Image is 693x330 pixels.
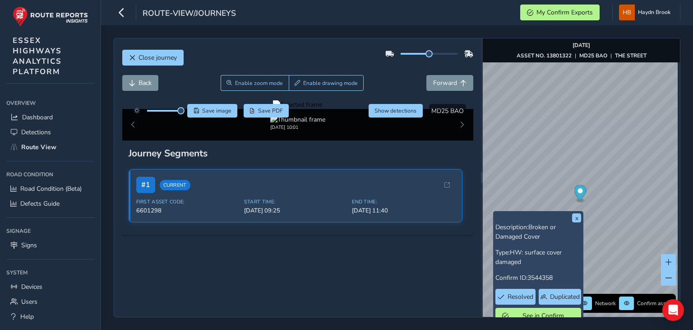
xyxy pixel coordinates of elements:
[6,238,94,253] a: Signs
[244,198,346,205] span: Start Time:
[160,180,190,190] span: Current
[303,80,358,87] span: Enable drawing mode
[244,104,289,118] button: PDF
[495,222,581,241] p: Description:
[6,294,94,309] a: Users
[615,52,647,59] strong: THE STREET
[6,224,94,238] div: Signage
[21,283,42,291] span: Devices
[495,273,581,283] p: Confirm ID:
[13,6,88,27] img: rr logo
[495,248,581,267] p: Type:
[13,35,62,77] span: ESSEX HIGHWAYS ANALYTICS PLATFORM
[21,128,51,137] span: Detections
[22,113,53,122] span: Dashboard
[6,309,94,324] a: Help
[619,5,674,20] button: Haydn Brook
[6,140,94,155] a: Route View
[122,75,158,91] button: Back
[289,75,364,91] button: Draw
[6,279,94,294] a: Devices
[508,292,533,301] span: Resolved
[369,104,423,118] button: Hide detections
[433,79,457,87] span: Forward
[139,53,177,62] span: Close journey
[662,299,684,321] div: Open Intercom Messenger
[517,52,647,59] div: | |
[21,143,56,151] span: Route View
[6,266,94,279] div: System
[539,289,581,305] button: Duplicated
[20,312,34,321] span: Help
[136,177,155,193] span: # 1
[495,248,562,266] span: HW: surface cover damaged
[270,115,325,124] img: Thumbnail frame
[129,147,467,160] div: Journey Segments
[573,42,590,49] strong: [DATE]
[6,168,94,181] div: Road Condition
[136,207,239,215] span: 6601298
[6,110,94,125] a: Dashboard
[374,107,416,114] span: Show detections
[202,107,231,114] span: Save image
[517,52,572,59] strong: ASSET NO. 13801322
[574,185,587,203] div: Map marker
[527,273,553,282] span: 3544358
[139,79,152,87] span: Back
[20,184,82,193] span: Road Condition (Beta)
[6,196,94,211] a: Defects Guide
[572,213,581,222] button: x
[122,50,184,66] button: Close journey
[6,181,94,196] a: Road Condition (Beta)
[21,297,37,306] span: Users
[235,80,283,87] span: Enable zoom mode
[187,104,237,118] button: Save
[495,308,581,324] button: See in Confirm
[431,107,464,115] span: MD25 BAO
[637,300,673,307] span: Confirm assets
[426,75,473,91] button: Forward
[550,292,580,301] span: Duplicated
[352,207,454,215] span: [DATE] 11:40
[595,300,616,307] span: Network
[143,8,236,20] span: route-view/journeys
[579,52,607,59] strong: MD25 BAO
[258,107,283,114] span: Save PDF
[20,199,60,208] span: Defects Guide
[495,223,556,241] span: Broken or Damaged Cover
[21,241,37,250] span: Signs
[136,198,239,205] span: First Asset Code:
[221,75,289,91] button: Zoom
[619,5,635,20] img: diamond-layout
[512,311,574,320] span: See in Confirm
[638,5,670,20] span: Haydn Brook
[495,289,536,305] button: Resolved
[270,124,325,131] div: [DATE] 10:01
[6,125,94,140] a: Detections
[536,8,593,17] span: My Confirm Exports
[520,5,600,20] button: My Confirm Exports
[244,207,346,215] span: [DATE] 09:25
[6,96,94,110] div: Overview
[352,198,454,205] span: End Time:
